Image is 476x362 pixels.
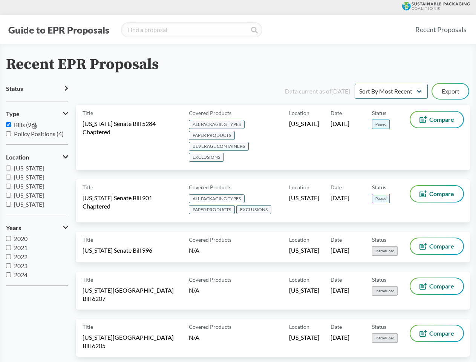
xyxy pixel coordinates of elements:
[429,283,454,289] span: Compare
[189,131,235,140] span: PAPER PRODUCTS
[189,323,231,331] span: Covered Products
[372,236,386,244] span: Status
[331,323,342,331] span: Date
[331,120,349,128] span: [DATE]
[331,236,342,244] span: Date
[289,120,319,128] span: [US_STATE]
[14,244,28,251] span: 2021
[14,192,44,199] span: [US_STATE]
[189,120,245,129] span: ALL PACKAGING TYPES
[331,246,349,255] span: [DATE]
[14,235,28,242] span: 2020
[189,153,224,162] span: EXCLUSIONS
[410,278,463,294] button: Compare
[189,247,199,254] span: N/A
[14,262,28,269] span: 2023
[410,325,463,341] button: Compare
[189,236,231,244] span: Covered Products
[83,323,93,331] span: Title
[331,194,349,202] span: [DATE]
[6,166,11,170] input: [US_STATE]
[372,194,390,203] span: Passed
[410,238,463,254] button: Compare
[6,193,11,198] input: [US_STATE]
[14,271,28,278] span: 2024
[83,276,93,284] span: Title
[372,323,386,331] span: Status
[83,333,180,350] span: [US_STATE][GEOGRAPHIC_DATA] Bill 6205
[6,82,68,95] button: Status
[6,175,11,179] input: [US_STATE]
[14,121,37,128] span: Bills (96)
[6,272,11,277] input: 2024
[14,164,44,172] span: [US_STATE]
[6,221,68,234] button: Years
[6,107,68,120] button: Type
[189,205,235,214] span: PAPER PRODUCTS
[14,201,44,208] span: [US_STATE]
[412,21,470,38] a: Recent Proposals
[289,236,309,244] span: Location
[6,151,68,164] button: Location
[372,246,398,256] span: Introduced
[372,109,386,117] span: Status
[331,183,342,191] span: Date
[289,246,319,255] span: [US_STATE]
[6,154,29,161] span: Location
[189,287,199,294] span: N/A
[6,110,20,117] span: Type
[6,85,23,92] span: Status
[289,183,309,191] span: Location
[285,87,350,96] div: Data current as of [DATE]
[83,194,180,210] span: [US_STATE] Senate Bill 901 Chaptered
[6,245,11,250] input: 2021
[372,333,398,343] span: Introduced
[83,183,93,191] span: Title
[289,286,319,295] span: [US_STATE]
[6,56,159,73] h2: Recent EPR Proposals
[331,286,349,295] span: [DATE]
[331,276,342,284] span: Date
[6,131,11,136] input: Policy Positions (4)
[14,183,44,190] span: [US_STATE]
[6,184,11,189] input: [US_STATE]
[121,22,262,37] input: Find a proposal
[6,122,11,127] input: Bills (96)
[429,243,454,249] span: Compare
[289,276,309,284] span: Location
[83,286,180,303] span: [US_STATE][GEOGRAPHIC_DATA] Bill 6207
[83,246,152,255] span: [US_STATE] Senate Bill 996
[372,183,386,191] span: Status
[189,276,231,284] span: Covered Products
[14,253,28,260] span: 2022
[372,286,398,296] span: Introduced
[429,330,454,336] span: Compare
[6,254,11,259] input: 2022
[83,109,93,117] span: Title
[6,236,11,241] input: 2020
[432,84,468,99] button: Export
[289,333,319,342] span: [US_STATE]
[189,109,231,117] span: Covered Products
[429,117,454,123] span: Compare
[189,194,245,203] span: ALL PACKAGING TYPES
[429,191,454,197] span: Compare
[410,186,463,202] button: Compare
[14,130,64,137] span: Policy Positions (4)
[289,323,309,331] span: Location
[189,183,231,191] span: Covered Products
[236,205,271,214] span: EXCLUSIONS
[189,142,249,151] span: BEVERAGE CONTAINERS
[372,120,390,129] span: Passed
[410,112,463,127] button: Compare
[6,24,112,36] button: Guide to EPR Proposals
[331,333,349,342] span: [DATE]
[6,224,21,231] span: Years
[6,202,11,207] input: [US_STATE]
[6,263,11,268] input: 2023
[189,334,199,341] span: N/A
[289,109,309,117] span: Location
[14,173,44,181] span: [US_STATE]
[289,194,319,202] span: [US_STATE]
[331,109,342,117] span: Date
